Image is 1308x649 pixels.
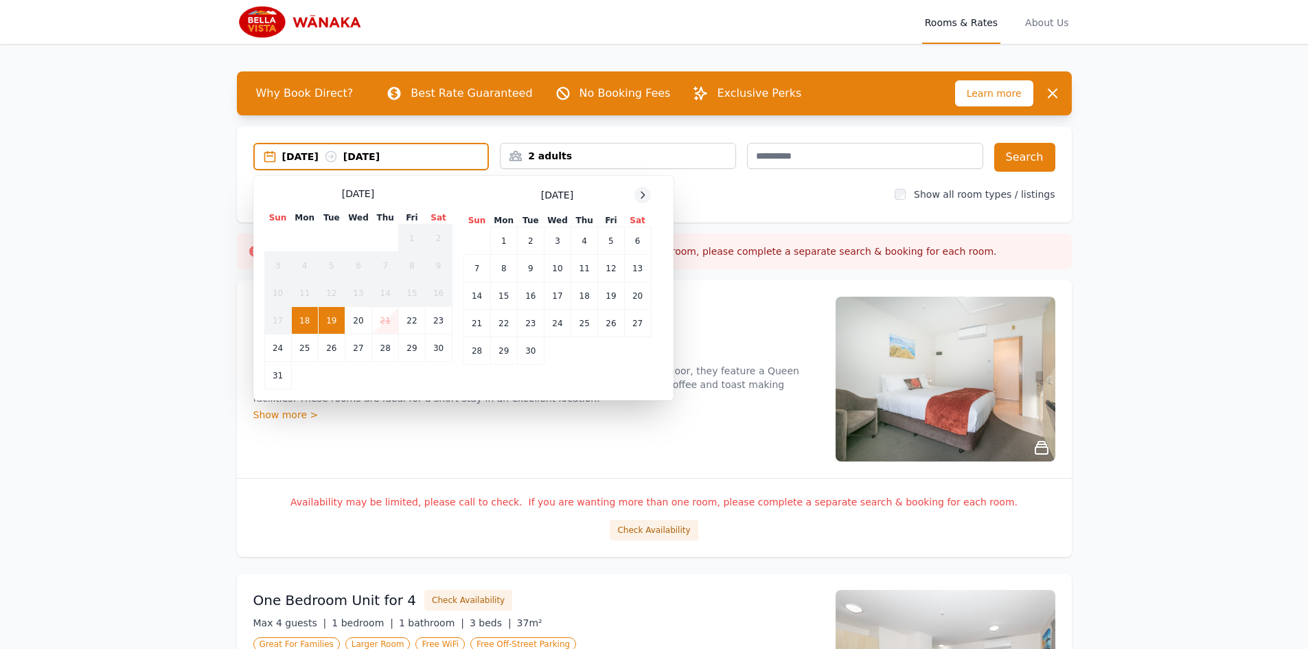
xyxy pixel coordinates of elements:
[571,214,598,227] th: Thu
[914,189,1055,200] label: Show all room types / listings
[237,5,369,38] img: Bella Vista Wanaka
[342,187,374,201] span: [DATE]
[264,280,291,307] td: 10
[544,227,571,255] td: 3
[318,252,345,280] td: 5
[425,280,452,307] td: 16
[253,495,1055,509] p: Availability may be limited, please call to check. If you are wanting more than one room, please ...
[332,617,393,628] span: 1 bedroom |
[424,590,512,611] button: Check Availability
[994,143,1055,172] button: Search
[624,227,651,255] td: 6
[490,337,517,365] td: 29
[291,252,318,280] td: 4
[399,307,425,334] td: 22
[253,591,417,610] h3: One Bedroom Unit for 4
[264,334,291,362] td: 24
[425,212,452,225] th: Sat
[372,212,399,225] th: Thu
[399,617,464,628] span: 1 bathroom |
[463,214,490,227] th: Sun
[291,280,318,307] td: 11
[517,227,544,255] td: 2
[318,334,345,362] td: 26
[470,617,512,628] span: 3 beds |
[624,255,651,282] td: 13
[598,310,624,337] td: 26
[463,310,490,337] td: 21
[372,280,399,307] td: 14
[318,212,345,225] th: Tue
[501,149,735,163] div: 2 adults
[517,617,542,628] span: 37m²
[544,282,571,310] td: 17
[490,214,517,227] th: Mon
[399,280,425,307] td: 15
[425,252,452,280] td: 9
[571,227,598,255] td: 4
[490,255,517,282] td: 8
[624,310,651,337] td: 27
[291,212,318,225] th: Mon
[517,255,544,282] td: 9
[253,617,327,628] span: Max 4 guests |
[291,334,318,362] td: 25
[318,280,345,307] td: 12
[345,334,371,362] td: 27
[399,212,425,225] th: Fri
[571,310,598,337] td: 25
[490,310,517,337] td: 22
[463,337,490,365] td: 28
[544,310,571,337] td: 24
[544,214,571,227] th: Wed
[580,85,671,102] p: No Booking Fees
[399,252,425,280] td: 8
[264,362,291,389] td: 31
[264,252,291,280] td: 3
[598,282,624,310] td: 19
[345,252,371,280] td: 6
[425,225,452,252] td: 2
[517,282,544,310] td: 16
[463,282,490,310] td: 14
[517,214,544,227] th: Tue
[490,282,517,310] td: 15
[291,307,318,334] td: 18
[372,307,399,334] td: 21
[345,212,371,225] th: Wed
[571,255,598,282] td: 11
[490,227,517,255] td: 1
[598,227,624,255] td: 5
[399,225,425,252] td: 1
[463,255,490,282] td: 7
[425,307,452,334] td: 23
[598,255,624,282] td: 12
[245,80,365,107] span: Why Book Direct?
[517,310,544,337] td: 23
[624,214,651,227] th: Sat
[544,255,571,282] td: 10
[372,334,399,362] td: 28
[264,307,291,334] td: 17
[345,307,371,334] td: 20
[372,252,399,280] td: 7
[264,212,291,225] th: Sun
[253,408,819,422] div: Show more >
[541,188,573,202] span: [DATE]
[571,282,598,310] td: 18
[717,85,801,102] p: Exclusive Perks
[318,307,345,334] td: 19
[425,334,452,362] td: 30
[624,282,651,310] td: 20
[598,214,624,227] th: Fri
[610,520,698,540] button: Check Availability
[345,280,371,307] td: 13
[399,334,425,362] td: 29
[411,85,532,102] p: Best Rate Guaranteed
[517,337,544,365] td: 30
[282,150,488,163] div: [DATE] [DATE]
[955,80,1033,106] span: Learn more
